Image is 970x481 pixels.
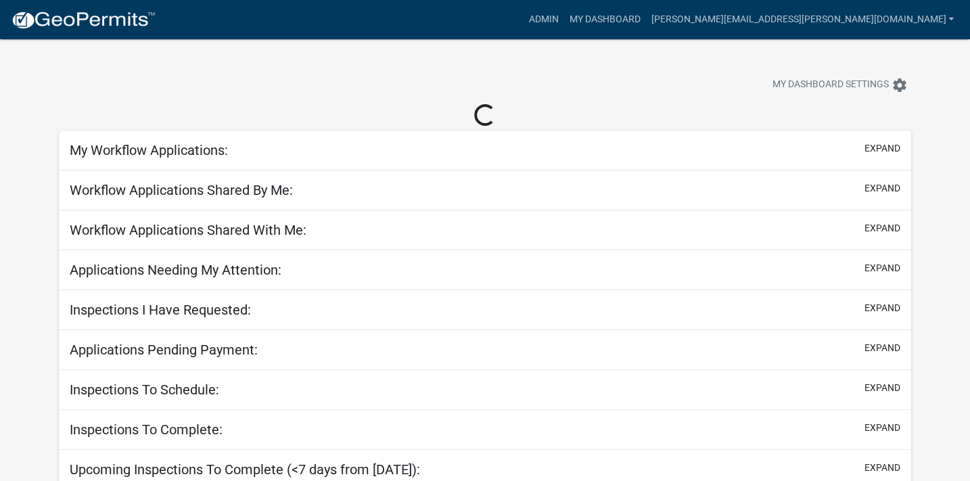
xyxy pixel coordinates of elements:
[645,7,959,32] a: [PERSON_NAME][EMAIL_ADDRESS][PERSON_NAME][DOMAIN_NAME]
[864,381,900,395] button: expand
[864,461,900,475] button: expand
[864,141,900,156] button: expand
[70,421,223,438] h5: Inspections To Complete:
[772,77,889,93] span: My Dashboard Settings
[70,142,228,158] h5: My Workflow Applications:
[864,421,900,435] button: expand
[523,7,563,32] a: Admin
[864,221,900,235] button: expand
[70,382,219,398] h5: Inspections To Schedule:
[762,72,919,98] button: My Dashboard Settingssettings
[70,302,251,318] h5: Inspections I Have Requested:
[70,222,306,238] h5: Workflow Applications Shared With Me:
[70,182,293,198] h5: Workflow Applications Shared By Me:
[864,341,900,355] button: expand
[563,7,645,32] a: My Dashboard
[892,77,908,93] i: settings
[864,301,900,315] button: expand
[70,262,281,278] h5: Applications Needing My Attention:
[864,181,900,196] button: expand
[864,261,900,275] button: expand
[70,342,258,358] h5: Applications Pending Payment:
[70,461,420,478] h5: Upcoming Inspections To Complete (<7 days from [DATE]):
